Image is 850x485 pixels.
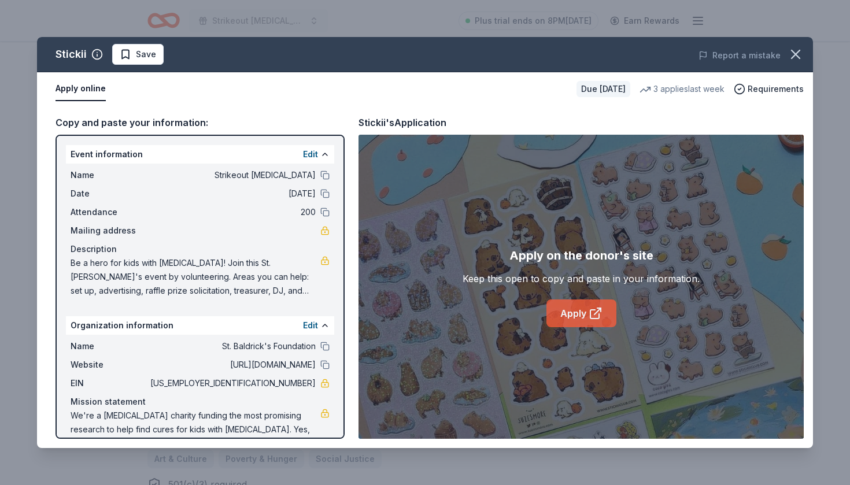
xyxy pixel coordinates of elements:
span: [DATE] [148,187,316,201]
button: Edit [303,147,318,161]
span: Strikeout [MEDICAL_DATA] [148,168,316,182]
div: Apply on the donor's site [509,246,653,265]
span: Mailing address [71,224,148,238]
button: Save [112,44,164,65]
div: Description [71,242,330,256]
div: Due [DATE] [576,81,630,97]
span: EIN [71,376,148,390]
span: Requirements [748,82,804,96]
span: Name [71,168,148,182]
button: Edit [303,319,318,332]
div: Mission statement [71,395,330,409]
span: Save [136,47,156,61]
div: Organization information [66,316,334,335]
span: We're a [MEDICAL_DATA] charity funding the most promising research to help find cures for kids wi... [71,409,320,450]
span: Attendance [71,205,148,219]
div: Keep this open to copy and paste in your information. [463,272,700,286]
div: Stickii [56,45,87,64]
span: 200 [148,205,316,219]
span: [US_EMPLOYER_IDENTIFICATION_NUMBER] [148,376,316,390]
div: Stickii's Application [359,115,446,130]
div: Event information [66,145,334,164]
span: Be a hero for kids with [MEDICAL_DATA]! Join this St. [PERSON_NAME]'s event by volunteering. Area... [71,256,320,298]
span: Website [71,358,148,372]
span: Date [71,187,148,201]
button: Requirements [734,82,804,96]
button: Apply online [56,77,106,101]
button: Report a mistake [699,49,781,62]
span: St. Baldrick's Foundation [148,339,316,353]
div: Copy and paste your information: [56,115,345,130]
div: 3 applies last week [640,82,725,96]
a: Apply [546,299,616,327]
span: Name [71,339,148,353]
span: [URL][DOMAIN_NAME] [148,358,316,372]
